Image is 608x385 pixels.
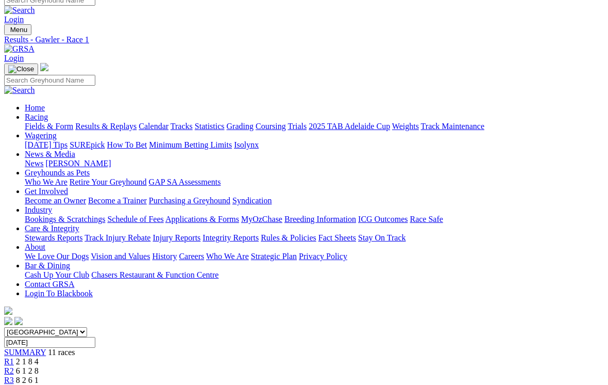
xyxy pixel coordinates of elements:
[284,215,356,223] a: Breeding Information
[149,178,221,186] a: GAP SA Assessments
[25,140,604,150] div: Wagering
[25,270,89,279] a: Cash Up Your Club
[25,289,93,298] a: Login To Blackbook
[25,280,74,288] a: Contact GRSA
[25,196,86,205] a: Become an Owner
[4,44,35,54] img: GRSA
[165,215,239,223] a: Applications & Forms
[25,159,43,168] a: News
[241,215,282,223] a: MyOzChase
[25,150,75,158] a: News & Media
[358,215,408,223] a: ICG Outcomes
[25,224,79,233] a: Care & Integrity
[251,252,297,261] a: Strategic Plan
[149,196,230,205] a: Purchasing a Greyhound
[25,140,67,149] a: [DATE] Tips
[25,205,52,214] a: Industry
[16,357,39,366] span: 2 1 8 4
[256,122,286,131] a: Coursing
[16,366,39,375] span: 6 1 2 8
[25,243,45,251] a: About
[139,122,168,131] a: Calendar
[4,366,14,375] a: R2
[4,24,31,35] button: Toggle navigation
[88,196,147,205] a: Become a Trainer
[152,252,177,261] a: History
[153,233,200,242] a: Injury Reports
[40,63,48,71] img: logo-grsa-white.png
[4,63,38,75] button: Toggle navigation
[25,270,604,280] div: Bar & Dining
[195,122,225,131] a: Statistics
[318,233,356,242] a: Fact Sheets
[4,86,35,95] img: Search
[25,233,82,242] a: Stewards Reports
[4,15,24,24] a: Login
[4,337,95,348] input: Select date
[4,6,35,15] img: Search
[25,215,604,224] div: Industry
[25,113,48,121] a: Racing
[48,348,75,357] span: 11 races
[25,159,604,168] div: News & Media
[232,196,272,205] a: Syndication
[288,122,307,131] a: Trials
[4,357,14,366] a: R1
[25,252,604,261] div: About
[25,103,45,112] a: Home
[149,140,232,149] a: Minimum Betting Limits
[25,233,604,243] div: Care & Integrity
[358,233,406,242] a: Stay On Track
[8,65,34,73] img: Close
[25,178,604,187] div: Greyhounds as Pets
[299,252,347,261] a: Privacy Policy
[206,252,249,261] a: Who We Are
[392,122,419,131] a: Weights
[4,317,12,325] img: facebook.svg
[4,54,24,62] a: Login
[16,376,39,384] span: 8 2 6 1
[4,348,46,357] a: SUMMARY
[4,376,14,384] a: R3
[107,140,147,149] a: How To Bet
[75,122,137,131] a: Results & Replays
[410,215,443,223] a: Race Safe
[91,270,218,279] a: Chasers Restaurant & Function Centre
[4,35,604,44] a: Results - Gawler - Race 1
[25,261,70,270] a: Bar & Dining
[25,168,90,177] a: Greyhounds as Pets
[309,122,390,131] a: 2025 TAB Adelaide Cup
[25,178,67,186] a: Who We Are
[234,140,259,149] a: Isolynx
[45,159,111,168] a: [PERSON_NAME]
[25,196,604,205] div: Get Involved
[14,317,23,325] img: twitter.svg
[25,187,68,196] a: Get Involved
[25,122,73,131] a: Fields & Form
[70,178,147,186] a: Retire Your Greyhound
[421,122,484,131] a: Track Maintenance
[107,215,163,223] a: Schedule of Fees
[25,215,105,223] a: Bookings & Scratchings
[202,233,259,242] a: Integrity Reports
[179,252,204,261] a: Careers
[171,122,193,131] a: Tracks
[261,233,316,242] a: Rules & Policies
[91,252,150,261] a: Vision and Values
[85,233,150,242] a: Track Injury Rebate
[25,131,57,140] a: Wagering
[70,140,105,149] a: SUREpick
[25,252,89,261] a: We Love Our Dogs
[4,307,12,315] img: logo-grsa-white.png
[227,122,254,131] a: Grading
[4,75,95,86] input: Search
[10,26,27,34] span: Menu
[25,122,604,131] div: Racing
